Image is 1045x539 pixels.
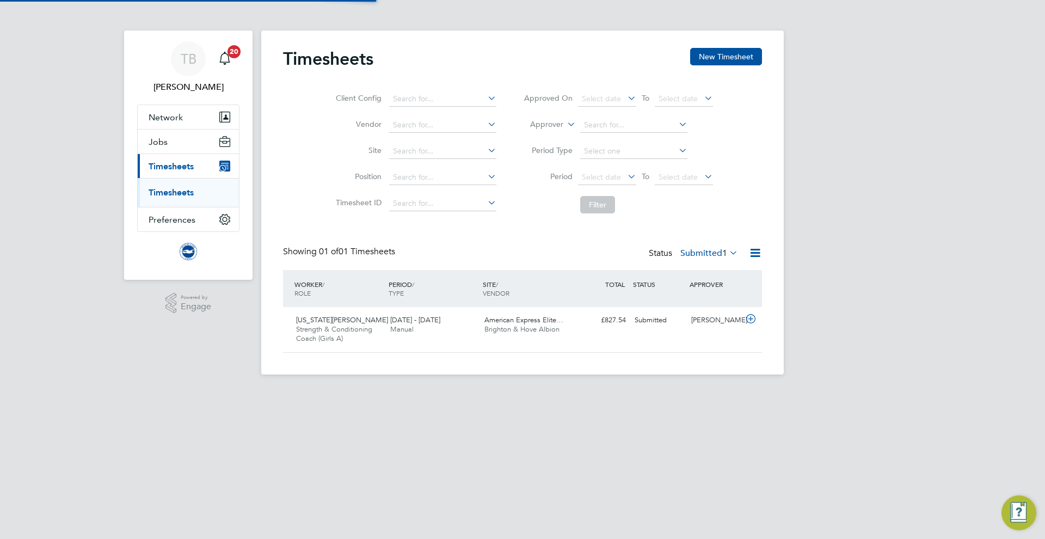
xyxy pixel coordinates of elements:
input: Search for... [580,118,687,133]
span: / [412,280,414,289]
span: [US_STATE][PERSON_NAME] [296,315,388,324]
label: Submitted [680,248,738,259]
h2: Timesheets [283,48,373,70]
span: Select date [582,172,621,182]
button: Network [138,105,239,129]
div: Showing [283,246,397,258]
a: TB[PERSON_NAME] [137,41,239,94]
div: APPROVER [687,274,743,294]
button: Filter [580,196,615,213]
input: Search for... [389,144,496,159]
input: Select one [580,144,687,159]
a: Timesheets [149,187,194,198]
span: Select date [659,94,698,103]
span: VENDOR [483,289,509,297]
span: Brighton & Hove Albion [484,324,560,334]
span: Jobs [149,137,168,147]
div: PERIOD [386,274,480,303]
span: American Express Elite… [484,315,563,324]
label: Position [333,171,382,181]
span: Manual [390,324,414,334]
span: TYPE [389,289,404,297]
a: 20 [214,41,236,76]
label: Vendor [333,119,382,129]
label: Site [333,145,382,155]
span: 20 [228,45,241,58]
span: Timesheets [149,161,194,171]
span: To [638,91,653,105]
button: Timesheets [138,154,239,178]
div: Submitted [630,311,687,329]
input: Search for... [389,91,496,107]
span: Select date [582,94,621,103]
span: 01 of [319,246,339,257]
nav: Main navigation [124,30,253,280]
span: TOTAL [605,280,625,289]
span: Powered by [181,293,211,302]
span: Preferences [149,215,195,225]
span: / [496,280,498,289]
span: ROLE [294,289,311,297]
input: Search for... [389,196,496,211]
label: Approved On [524,93,573,103]
button: Preferences [138,207,239,231]
span: Strength & Conditioning Coach (Girls A) [296,324,372,343]
div: SITE [480,274,574,303]
span: To [638,169,653,183]
span: [DATE] - [DATE] [390,315,440,324]
span: TB [181,52,196,66]
div: Timesheets [138,178,239,207]
input: Search for... [389,170,496,185]
div: Status [649,246,740,261]
div: £827.54 [574,311,630,329]
div: WORKER [292,274,386,303]
span: 1 [722,248,727,259]
label: Period Type [524,145,573,155]
img: brightonandhovealbion-logo-retina.png [180,243,197,260]
div: [PERSON_NAME] [687,311,743,329]
div: STATUS [630,274,687,294]
span: Select date [659,172,698,182]
button: Engage Resource Center [1001,495,1036,530]
label: Timesheet ID [333,198,382,207]
label: Period [524,171,573,181]
button: Jobs [138,130,239,154]
a: Powered byEngage [165,293,212,314]
a: Go to home page [137,243,239,260]
span: 01 Timesheets [319,246,395,257]
span: Tom Ball [137,81,239,94]
span: Engage [181,302,211,311]
label: Client Config [333,93,382,103]
span: / [322,280,324,289]
span: Network [149,112,183,122]
input: Search for... [389,118,496,133]
label: Approver [514,119,563,130]
button: New Timesheet [690,48,762,65]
